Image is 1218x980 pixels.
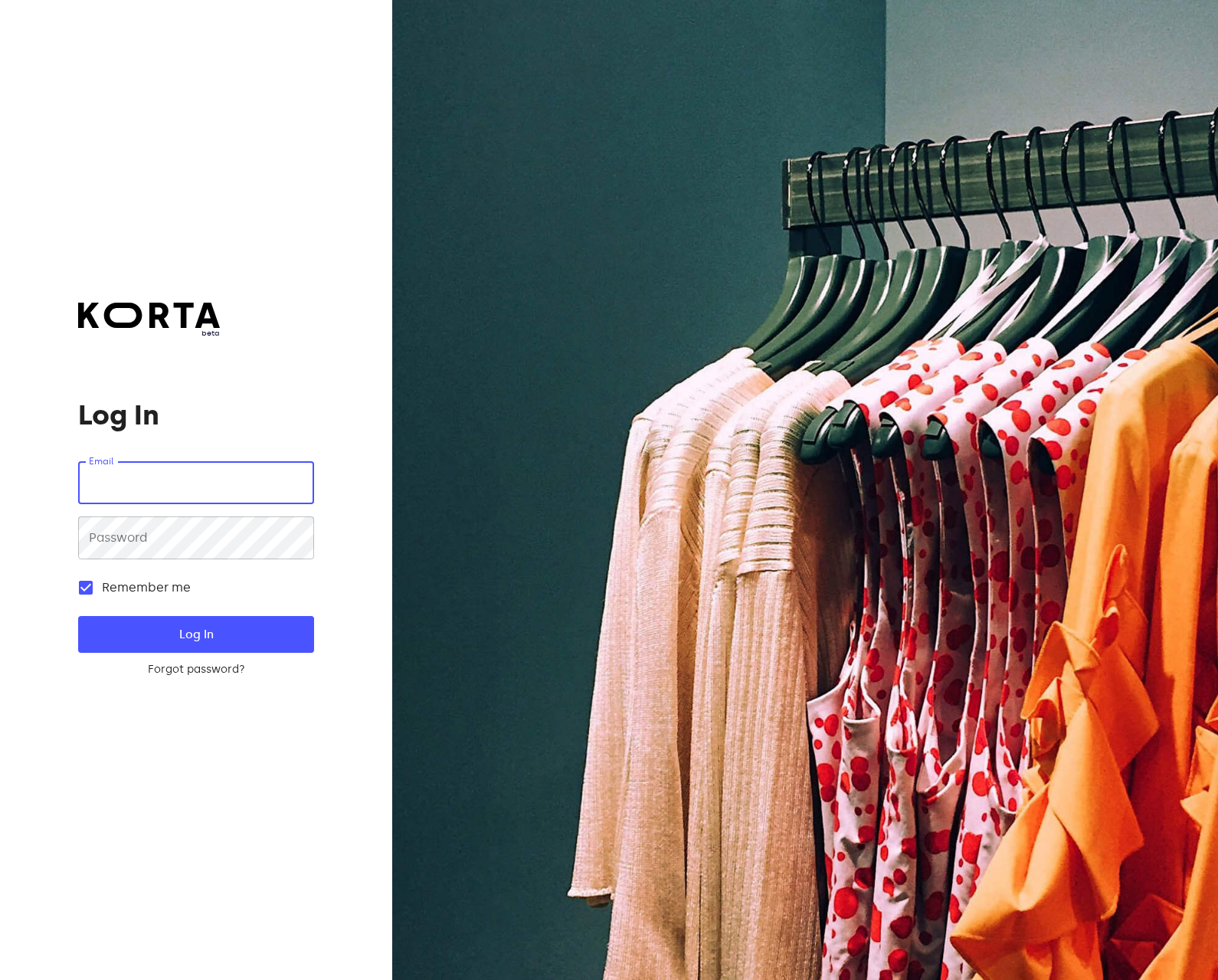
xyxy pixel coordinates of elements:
span: Remember me [102,578,191,597]
button: Log In [78,616,313,653]
h1: Log In [78,400,313,431]
a: Forgot password? [78,662,313,677]
span: Log In [103,624,289,644]
img: Korta [78,303,220,328]
span: beta [78,328,220,339]
a: beta [78,303,220,339]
